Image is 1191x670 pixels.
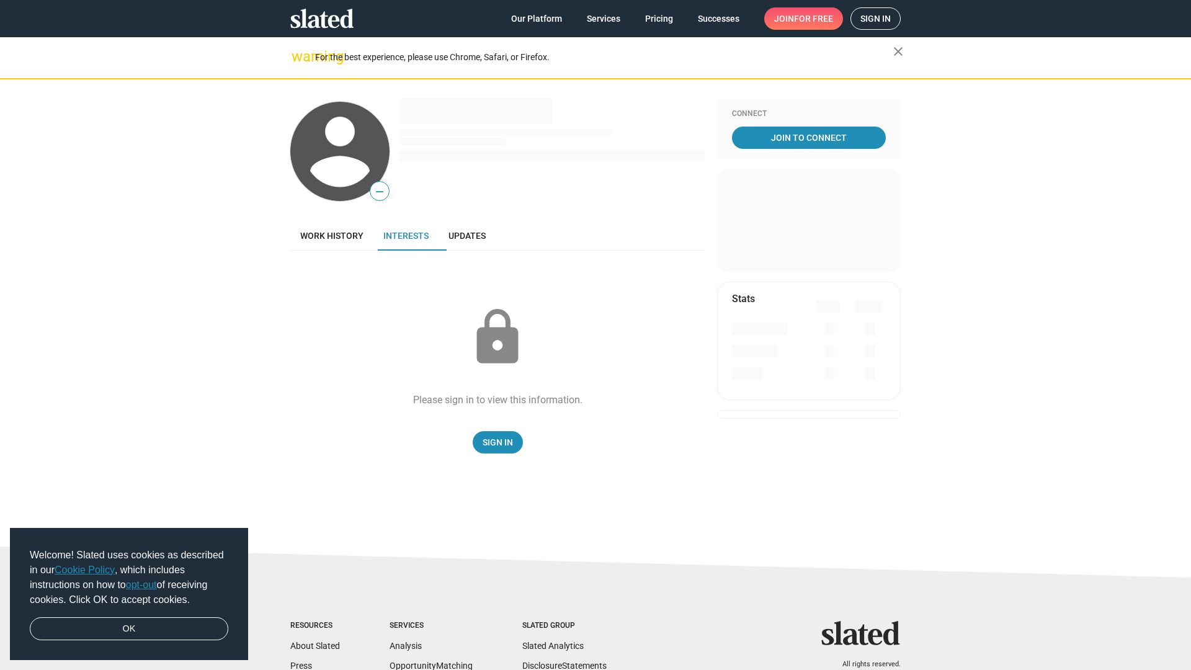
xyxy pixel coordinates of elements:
a: Cookie Policy [55,565,115,575]
div: Resources [290,621,340,631]
span: Pricing [645,7,673,30]
span: Updates [448,231,486,241]
span: Interests [383,231,429,241]
span: Successes [698,7,739,30]
span: — [370,184,389,200]
a: opt-out [126,579,157,590]
a: Services [577,7,630,30]
div: Services [390,621,473,631]
span: Sign In [483,431,513,453]
div: Please sign in to view this information. [413,393,582,406]
mat-card-title: Stats [732,292,755,305]
div: cookieconsent [10,528,248,661]
mat-icon: warning [292,49,306,64]
a: Joinfor free [764,7,843,30]
span: Join [774,7,833,30]
a: Our Platform [501,7,572,30]
mat-icon: close [891,44,906,59]
span: Sign in [860,8,891,29]
a: Analysis [390,641,422,651]
a: Slated Analytics [522,641,584,651]
a: Join To Connect [732,127,886,149]
span: for free [794,7,833,30]
a: About Slated [290,641,340,651]
div: For the best experience, please use Chrome, Safari, or Firefox. [315,49,893,66]
a: dismiss cookie message [30,617,228,641]
div: Slated Group [522,621,607,631]
div: Connect [732,109,886,119]
mat-icon: lock [466,306,529,368]
a: Work history [290,221,373,251]
a: Interests [373,221,439,251]
a: Sign In [473,431,523,453]
a: Updates [439,221,496,251]
a: Pricing [635,7,683,30]
span: Services [587,7,620,30]
a: Successes [688,7,749,30]
span: Welcome! Slated uses cookies as described in our , which includes instructions on how to of recei... [30,548,228,607]
span: Join To Connect [734,127,883,149]
span: Work history [300,231,364,241]
a: Sign in [850,7,901,30]
span: Our Platform [511,7,562,30]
